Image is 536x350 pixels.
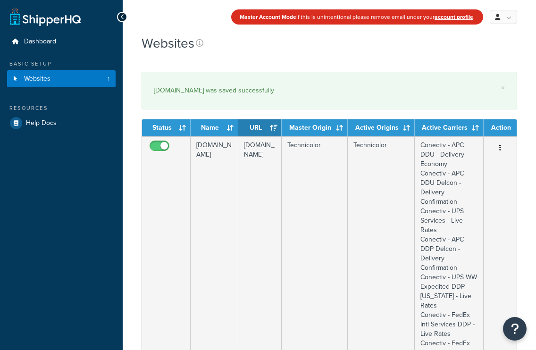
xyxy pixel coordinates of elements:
[10,7,81,26] a: ShipperHQ Home
[435,13,473,21] a: account profile
[7,70,116,88] li: Websites
[240,13,296,21] strong: Master Account Mode
[142,119,191,136] th: Status: activate to sort column ascending
[348,119,415,136] th: Active Origins: activate to sort column ascending
[7,115,116,132] a: Help Docs
[415,119,484,136] th: Active Carriers: activate to sort column ascending
[282,119,348,136] th: Master Origin: activate to sort column ascending
[142,34,194,52] h1: Websites
[484,119,517,136] th: Action
[7,33,116,50] a: Dashboard
[238,119,282,136] th: URL: activate to sort column ascending
[231,9,483,25] div: If this is unintentional please remove email under your .
[108,75,109,83] span: 1
[7,104,116,112] div: Resources
[24,38,56,46] span: Dashboard
[154,84,505,97] div: [DOMAIN_NAME] was saved successfully
[191,119,238,136] th: Name: activate to sort column ascending
[26,119,57,127] span: Help Docs
[24,75,50,83] span: Websites
[7,70,116,88] a: Websites 1
[7,60,116,68] div: Basic Setup
[501,84,505,92] a: ×
[503,317,527,341] button: Open Resource Center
